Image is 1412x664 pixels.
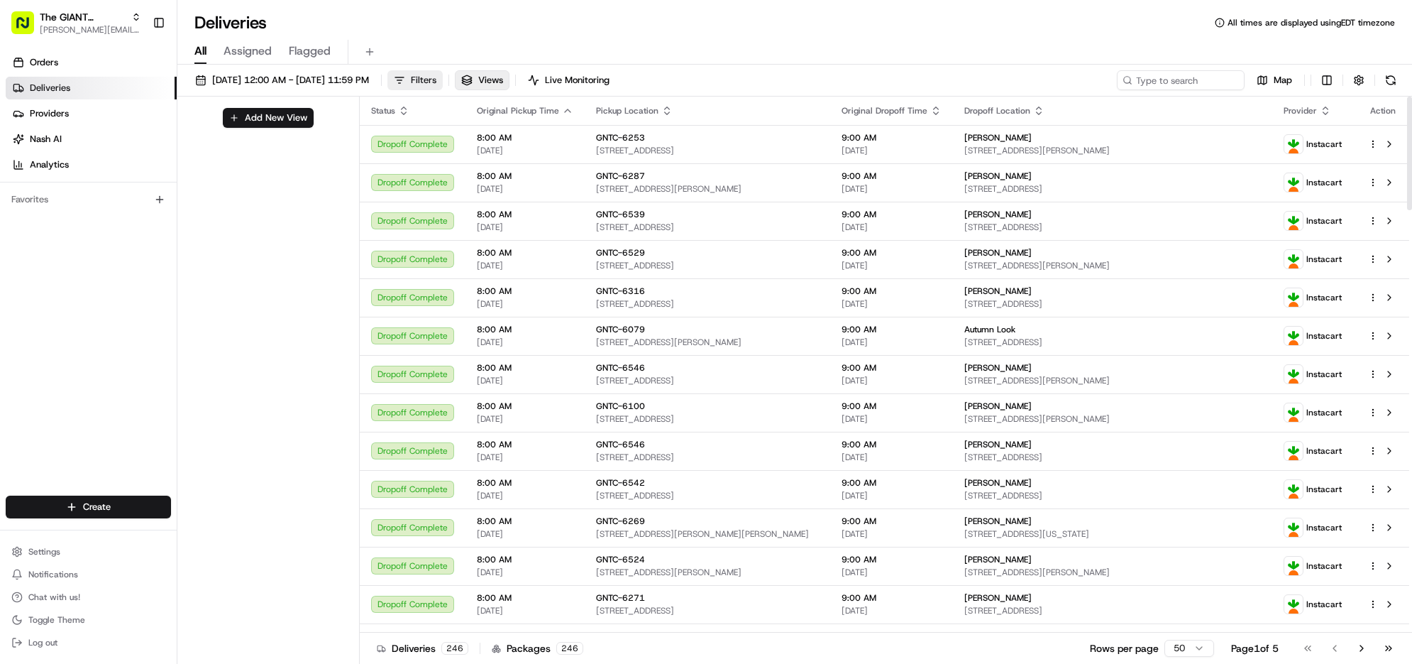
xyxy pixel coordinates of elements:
[964,528,1262,540] span: [STREET_ADDRESS][US_STATE]
[477,477,573,489] span: 8:00 AM
[1306,560,1342,572] span: Instacart
[6,587,171,607] button: Chat with us!
[1306,445,1342,457] span: Instacart
[842,209,942,220] span: 9:00 AM
[842,631,942,642] span: 9:00 AM
[596,260,819,271] span: [STREET_ADDRESS]
[477,222,573,233] span: [DATE]
[842,337,942,348] span: [DATE]
[596,247,645,258] span: GNTC-6529
[1368,105,1398,116] div: Action
[964,260,1262,271] span: [STREET_ADDRESS][PERSON_NAME]
[842,260,942,271] span: [DATE]
[477,452,573,463] span: [DATE]
[477,362,573,374] span: 8:00 AM
[596,439,645,450] span: GNTC-6546
[30,107,69,120] span: Providers
[477,324,573,335] span: 8:00 AM
[1284,595,1303,614] img: profile_instacart_ahold_partner.png
[1306,599,1342,610] span: Instacart
[14,333,26,344] div: 📗
[964,222,1262,233] span: [STREET_ADDRESS]
[842,170,942,182] span: 9:00 AM
[289,43,331,60] span: Flagged
[114,326,233,352] a: 💻API Documentation
[596,145,819,156] span: [STREET_ADDRESS]
[596,401,645,412] span: GNTC-6100
[964,183,1262,195] span: [STREET_ADDRESS]
[30,82,70,94] span: Deliveries
[477,605,573,616] span: [DATE]
[842,592,942,604] span: 9:00 AM
[120,333,131,344] div: 💻
[1284,518,1303,537] img: profile_instacart_ahold_partner.png
[596,413,819,425] span: [STREET_ADDRESS]
[223,108,314,128] button: Add New View
[964,413,1262,425] span: [STREET_ADDRESS][PERSON_NAME]
[842,324,942,335] span: 9:00 AM
[477,592,573,604] span: 8:00 AM
[964,145,1262,156] span: [STREET_ADDRESS][PERSON_NAME]
[477,145,573,156] span: [DATE]
[477,528,573,540] span: [DATE]
[596,337,819,348] span: [STREET_ADDRESS][PERSON_NAME]
[596,477,645,489] span: GNTC-6542
[441,642,468,655] div: 246
[596,631,645,642] span: GNTC-6542
[842,439,942,450] span: 9:00 AM
[48,276,180,287] div: We're available if you need us!
[1284,557,1303,575] img: profile_instacart_ahold_partner.png
[596,490,819,501] span: [STREET_ADDRESS]
[28,592,80,603] span: Chat with us!
[477,247,573,258] span: 8:00 AM
[1090,641,1159,655] p: Rows per page
[964,298,1262,310] span: [STREET_ADDRESS]
[1231,641,1279,655] div: Page 1 of 5
[596,222,819,233] span: [STREET_ADDRESS]
[842,554,942,565] span: 9:00 AM
[6,102,177,125] a: Providers
[455,70,509,90] button: Views
[492,641,583,655] div: Packages
[596,375,819,386] span: [STREET_ADDRESS]
[842,222,942,233] span: [DATE]
[6,51,177,74] a: Orders
[964,362,1032,374] span: [PERSON_NAME]
[842,362,942,374] span: 9:00 AM
[1306,369,1342,380] span: Instacart
[6,6,147,40] button: The GIANT Company[PERSON_NAME][EMAIL_ADDRESS][PERSON_NAME][DOMAIN_NAME]
[964,554,1032,565] span: [PERSON_NAME]
[596,170,645,182] span: GNTC-6287
[842,452,942,463] span: [DATE]
[30,158,69,171] span: Analytics
[1117,70,1245,90] input: Type to search
[842,567,942,578] span: [DATE]
[842,145,942,156] span: [DATE]
[477,209,573,220] span: 8:00 AM
[6,77,177,99] a: Deliveries
[596,554,645,565] span: GNTC-6524
[964,592,1032,604] span: [PERSON_NAME]
[964,477,1032,489] span: [PERSON_NAME]
[596,105,658,116] span: Pickup Location
[842,298,942,310] span: [DATE]
[241,266,258,283] button: Start new chat
[6,496,171,518] button: Create
[1306,177,1342,188] span: Instacart
[596,452,819,463] span: [STREET_ADDRESS]
[477,260,573,271] span: [DATE]
[6,188,171,211] div: Favorites
[842,413,942,425] span: [DATE]
[596,324,645,335] span: GNTC-6079
[1250,70,1298,90] button: Map
[371,105,395,116] span: Status
[1306,484,1342,495] span: Instacart
[1284,212,1303,230] img: profile_instacart_ahold_partner.png
[477,413,573,425] span: [DATE]
[1284,105,1317,116] span: Provider
[1284,365,1303,383] img: profile_instacart_ahold_partner.png
[1284,403,1303,422] img: profile_instacart_ahold_partner.png
[37,217,234,232] input: Clear
[964,631,1032,642] span: [PERSON_NAME]
[1284,442,1303,460] img: profile_instacart_ahold_partner.png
